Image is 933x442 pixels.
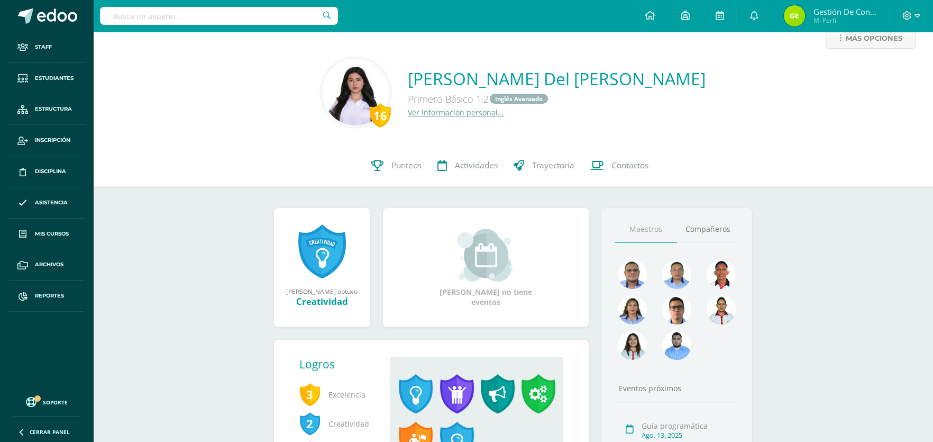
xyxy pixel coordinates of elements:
div: Primero Básico 1.2 [408,90,706,107]
div: Guía programática [642,421,736,431]
img: event_small.png [457,229,515,282]
img: 99962f3fa423c9b8099341731b303440.png [618,260,647,289]
span: Asistencia [35,199,68,207]
a: Asistencia [8,187,85,219]
span: Disciplina [35,167,66,176]
a: Ver información personal... [408,107,504,118]
img: 89a3ce4a01dc90e46980c51de3177516.png [707,260,736,289]
span: Cerrar panel [30,428,70,436]
img: bb84a3b7bf7504f214959ad1f5a3e741.png [662,331,691,360]
a: Punteos [363,145,429,187]
img: 2efff582389d69505e60b50fc6d5bd41.png [662,260,691,289]
div: [PERSON_NAME] no tiene eventos [433,229,538,307]
span: Estructura [35,105,72,113]
img: 528059567c164876c49041b9095237f1.png [618,331,647,360]
a: Reportes [8,281,85,312]
span: 2 [299,411,321,436]
a: Estudiantes [8,63,85,94]
span: Creatividad [299,409,373,438]
span: 3 [299,382,321,407]
span: Reportes [35,292,64,300]
span: Staff [35,43,52,51]
div: [PERSON_NAME] obtuvo [285,287,360,295]
span: Inscripción [35,136,70,145]
span: Mis cursos [35,230,69,238]
a: Maestros [615,216,677,243]
div: Ago. 13, 2025 [642,431,736,440]
span: Archivos [35,260,63,269]
div: Creatividad [285,295,360,308]
a: Staff [8,32,85,63]
a: Contactos [582,145,656,187]
span: Gestión de Convivencia [813,6,876,17]
div: Eventos próximos [615,383,739,393]
a: Disciplina [8,156,85,187]
a: Compañeros [677,216,739,243]
span: Soporte [43,399,68,406]
a: Trayectoria [506,145,582,187]
a: [PERSON_NAME] Del [PERSON_NAME] [408,67,706,90]
img: c4fdb2b3b5c0576fe729d7be1ce23d7b.png [784,5,805,26]
a: Inglés Avanzado [490,94,548,104]
span: Actividades [455,160,498,171]
a: Soporte [13,394,80,409]
a: Archivos [8,249,85,281]
a: Inscripción [8,125,85,156]
img: b3275fa016b95109afc471d3b448d7ac.png [662,295,691,324]
div: Logros [299,357,382,372]
span: Trayectoria [532,160,574,171]
span: Mi Perfil [813,16,876,25]
a: Más opciones [826,28,916,49]
img: 6b516411093031de2315839688b6386d.png [707,295,736,324]
span: Punteos [391,160,422,171]
a: Estructura [8,94,85,125]
span: Excelencia [299,380,373,409]
span: Estudiantes [35,74,74,83]
img: 9a1596a7bd1758e2f9673e8b7a4df57e.png [323,59,389,125]
img: 72fdff6db23ea16c182e3ba03ce826f1.png [618,295,647,324]
span: Más opciones [846,29,902,48]
div: 16 [370,103,391,128]
a: Actividades [429,145,506,187]
span: Contactos [611,160,648,171]
a: Mis cursos [8,219,85,250]
input: Busca un usuario... [100,7,338,25]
